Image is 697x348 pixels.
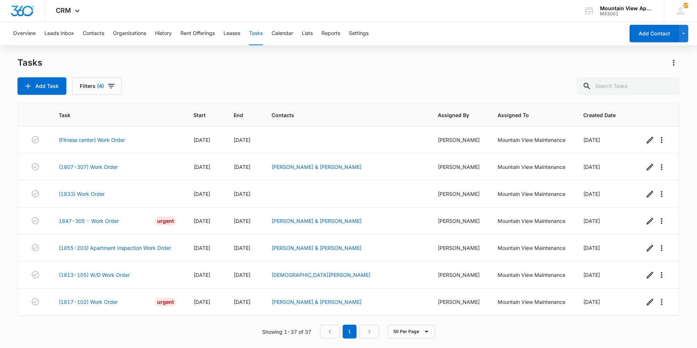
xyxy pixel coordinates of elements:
a: 1847-305 - Work Order [59,217,119,225]
button: Reports [322,22,340,45]
div: [PERSON_NAME] [438,136,480,144]
div: Mountain View Maintenance [498,136,566,144]
div: Mountain View Maintenance [498,298,566,306]
span: [DATE] [194,191,210,197]
span: [DATE] [583,137,600,143]
div: Mountain View Maintenance [498,190,566,198]
span: [DATE] [194,272,210,278]
a: (Fitness center) Work Order [59,136,125,144]
span: [DATE] [234,299,250,305]
nav: Pagination [320,325,379,339]
span: Task [59,111,166,119]
span: (4) [97,84,104,89]
span: [DATE] [583,218,600,224]
button: Calendar [272,22,293,45]
button: Filters(4) [72,77,122,95]
button: Lists [302,22,313,45]
button: Add Contact [630,25,679,42]
span: [DATE] [234,191,250,197]
p: Showing 1-37 of 37 [262,328,311,336]
div: [PERSON_NAME] [438,271,480,279]
div: [PERSON_NAME] [438,163,480,171]
span: [DATE] [583,191,600,197]
input: Search Tasks [577,77,680,95]
span: [DATE] [194,299,210,305]
a: (1833) Work Order [59,190,105,198]
div: Mountain View Maintenance [498,163,566,171]
button: Settings [349,22,369,45]
a: (1807-307) Work Order [59,163,118,171]
span: [DATE] [234,245,250,251]
a: (1855-203) Apartment Inspection Work Order [59,244,171,252]
div: account name [600,5,653,11]
span: [DATE] [234,218,250,224]
span: [DATE] [234,164,250,170]
a: [PERSON_NAME] & [PERSON_NAME] [272,164,362,170]
div: Mountain View Maintenance [498,244,566,252]
button: Contacts [83,22,104,45]
span: [DATE] [234,272,250,278]
a: (1817-102) Work Order [59,298,118,306]
div: Mountain View Maintenance [498,217,566,225]
span: [DATE] [583,299,600,305]
button: Leads Inbox [44,22,74,45]
span: [DATE] [194,137,210,143]
button: Overview [13,22,36,45]
span: Created Date [583,111,616,119]
button: Add Task [17,77,66,95]
a: [PERSON_NAME] & [PERSON_NAME] [272,299,362,305]
a: [PERSON_NAME] & [PERSON_NAME] [272,218,362,224]
div: [PERSON_NAME] [438,298,480,306]
span: [DATE] [194,164,210,170]
div: account id [600,11,653,16]
button: Organizations [113,22,146,45]
h1: Tasks [17,57,42,68]
div: [PERSON_NAME] [438,244,480,252]
div: Mountain View Maintenance [498,271,566,279]
button: Actions [668,57,680,69]
em: 1 [343,325,357,339]
span: Contacts [272,111,410,119]
div: Urgent [155,217,176,225]
span: [DATE] [234,137,250,143]
button: Rent Offerings [180,22,215,45]
span: Assigned To [498,111,555,119]
span: [DATE] [194,218,210,224]
span: CRM [56,7,71,14]
span: [DATE] [583,164,600,170]
div: Urgent [155,298,176,306]
div: notifications count [683,3,689,8]
div: [PERSON_NAME] [438,217,480,225]
span: 176 [683,3,689,8]
button: Tasks [249,22,263,45]
a: (1813-105) W/D Work Order [59,271,130,279]
button: History [155,22,172,45]
div: [PERSON_NAME] [438,190,480,198]
span: Start [194,111,206,119]
span: End [234,111,243,119]
a: [DEMOGRAPHIC_DATA][PERSON_NAME] [272,272,370,278]
button: Leases [223,22,240,45]
span: Assigned By [438,111,470,119]
span: [DATE] [583,272,600,278]
button: 50 Per Page [388,325,435,339]
a: [PERSON_NAME] & [PERSON_NAME] [272,245,362,251]
span: [DATE] [583,245,600,251]
span: [DATE] [194,245,210,251]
